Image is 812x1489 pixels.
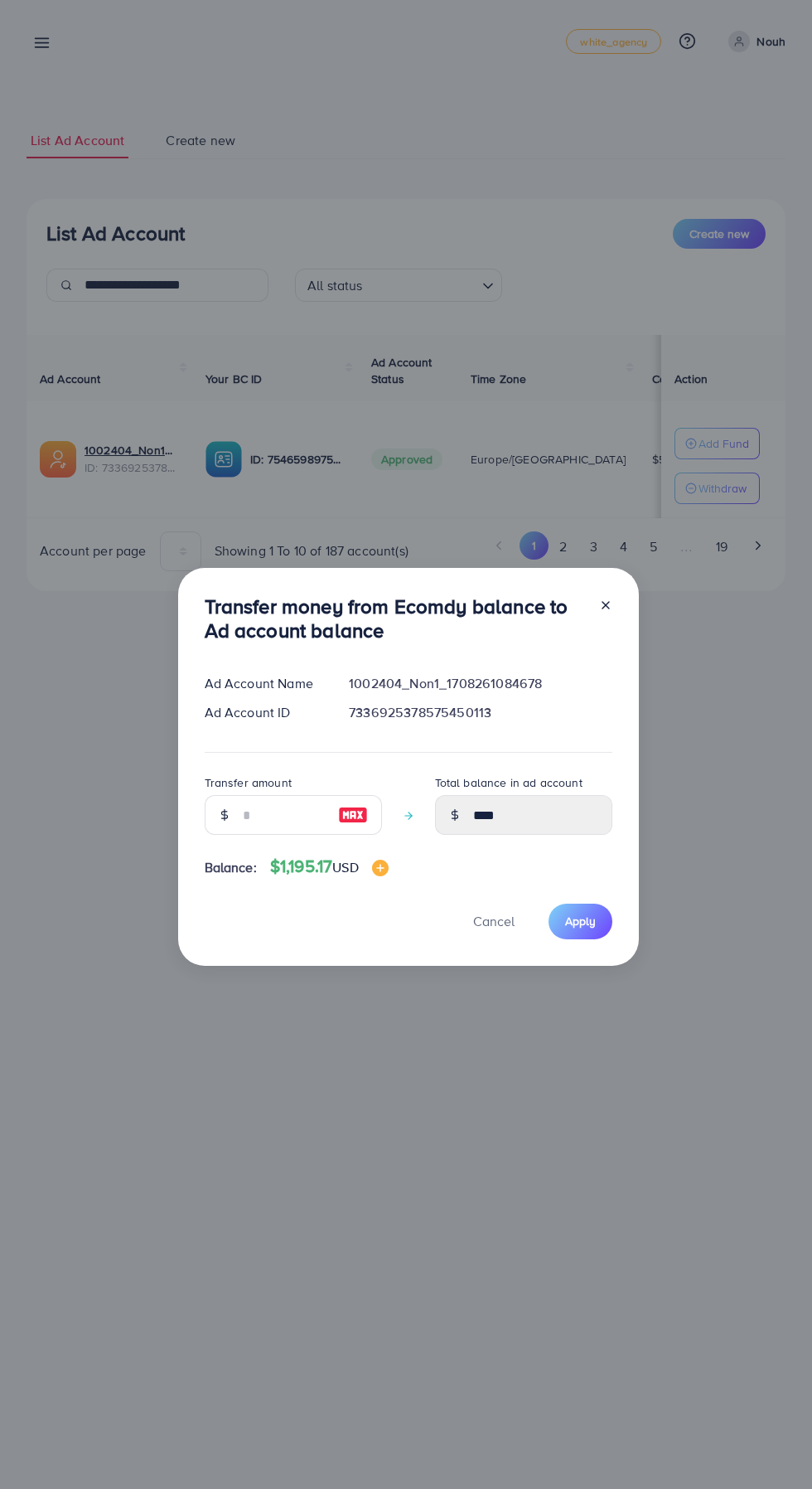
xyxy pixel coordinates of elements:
h4: $1,195.17 [270,856,389,877]
span: Balance: [205,858,257,877]
span: USD [332,858,358,876]
span: Apply [565,913,596,929]
button: Apply [549,904,612,939]
div: 1002404_Non1_1708261084678 [336,674,625,693]
img: image [338,805,368,825]
label: Transfer amount [205,774,292,791]
label: Total balance in ad account [435,774,582,791]
div: 7336925378575450113 [336,703,625,722]
div: Ad Account ID [191,703,336,722]
h3: Transfer money from Ecomdy balance to Ad account balance [205,594,586,643]
iframe: Chat [742,1414,800,1477]
div: Ad Account Name [191,674,336,693]
span: Cancel [473,912,515,930]
img: image [372,860,389,876]
button: Cancel [452,904,535,939]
